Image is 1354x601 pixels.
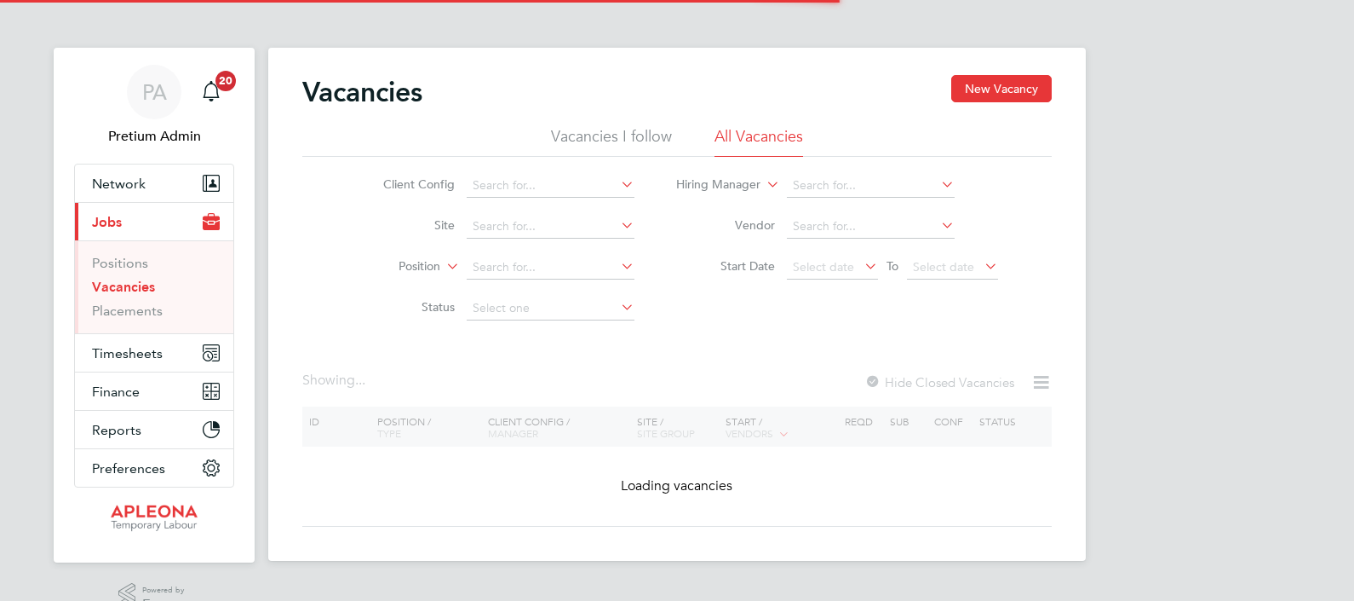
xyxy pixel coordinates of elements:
[881,255,904,277] span: To
[75,449,233,487] button: Preferences
[92,460,165,477] span: Preferences
[302,372,369,390] div: Showing
[92,279,155,295] a: Vacancies
[111,505,198,532] img: apleona-logo-retina.png
[92,345,163,361] span: Timesheets
[75,165,233,202] button: Network
[92,176,146,192] span: Network
[92,303,163,319] a: Placements
[92,214,122,230] span: Jobs
[215,71,236,91] span: 20
[467,297,634,321] input: Select one
[54,48,255,563] nav: Main navigation
[75,203,233,240] button: Jobs
[787,215,955,239] input: Search for...
[302,75,422,109] h2: Vacancies
[75,373,233,410] button: Finance
[357,217,455,233] label: Site
[194,65,228,119] a: 20
[357,176,455,192] label: Client Config
[677,217,775,233] label: Vendor
[142,583,190,598] span: Powered by
[677,258,775,274] label: Start Date
[142,81,167,103] span: PA
[357,299,455,315] label: Status
[467,256,634,280] input: Search for...
[92,384,140,400] span: Finance
[787,174,955,198] input: Search for...
[75,411,233,448] button: Reports
[355,372,365,389] span: ...
[663,176,760,194] label: Hiring Manager
[864,374,1014,390] label: Hide Closed Vacancies
[342,258,440,275] label: Position
[467,174,634,198] input: Search for...
[714,126,803,157] li: All Vacancies
[92,422,141,438] span: Reports
[467,215,634,239] input: Search for...
[74,505,234,532] a: Go to home page
[74,65,234,147] a: PAPretium Admin
[74,126,234,147] span: Pretium Admin
[92,255,148,271] a: Positions
[913,259,974,274] span: Select date
[551,126,672,157] li: Vacancies I follow
[793,259,854,274] span: Select date
[75,240,233,333] div: Jobs
[951,75,1052,102] button: New Vacancy
[75,334,233,372] button: Timesheets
